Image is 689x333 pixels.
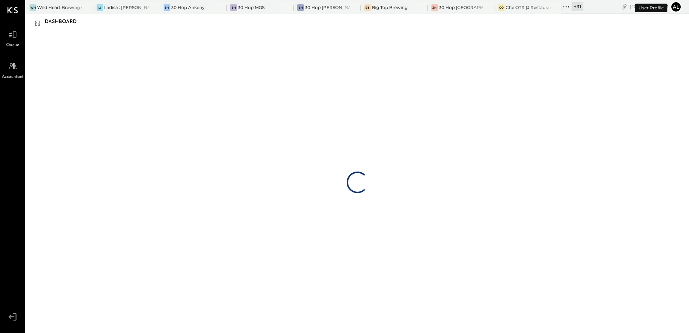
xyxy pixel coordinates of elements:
div: Ladisa : [PERSON_NAME] in the Alley [104,4,149,10]
div: L: [97,4,103,11]
div: Che OTR (J Restaurant LLC) - Ignite [506,4,551,10]
div: 3H [297,4,304,11]
div: 3H [164,4,170,11]
div: 30 Hop [GEOGRAPHIC_DATA] [439,4,484,10]
div: Dashboard [45,16,84,28]
div: 30 Hop [PERSON_NAME] Summit [305,4,350,10]
button: al [670,1,682,13]
div: 3H [230,4,237,11]
div: CO [498,4,504,11]
div: User Profile [635,4,667,12]
div: WH [30,4,36,11]
span: Accountant [2,74,24,80]
a: Queue [0,28,25,49]
div: Wild Heart Brewing Company [37,4,82,10]
div: 30 Hop Ankeny [171,4,205,10]
div: Big Top Brewing [372,4,408,10]
div: copy link [621,3,628,10]
div: [DATE] [630,3,668,10]
div: + 31 [572,2,583,11]
div: 3H [431,4,438,11]
div: BT [364,4,371,11]
div: 30 Hop MGS [238,4,265,10]
a: Accountant [0,59,25,80]
span: Queue [6,42,19,49]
